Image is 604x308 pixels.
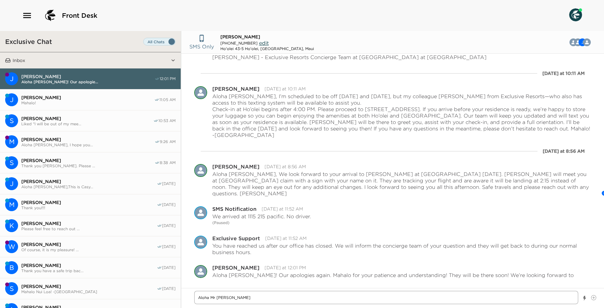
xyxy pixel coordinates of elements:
p: SMS Only [189,43,214,50]
div: B [5,261,18,274]
span: [DATE] [162,202,176,207]
span: Please feel free to reach out ... [21,226,157,231]
button: Inbox [11,52,171,68]
p: Aloha [PERSON_NAME], I’m scheduled to be off [DATE] and [DATE], but my colleague [PERSON_NAME] fr... [212,93,591,138]
div: Susan Henry [5,114,18,127]
p: Aloha [PERSON_NAME], We look forward to your arrival to [PERSON_NAME] at [GEOGRAPHIC_DATA] [DATE]... [212,171,591,197]
span: Aloha [PERSON_NAME]! Our apologie... [21,79,155,84]
button: CJMB [566,36,596,49]
span: 11:05 AM [159,97,176,102]
div: M [5,198,18,211]
div: John Zaruka [5,72,18,85]
h3: Exclusive Chat [5,37,52,46]
div: J [5,93,18,106]
div: Ho'olei 43-5 Ho'olei, [GEOGRAPHIC_DATA], Maui [220,46,314,51]
span: [PERSON_NAME] [21,262,157,268]
span: 8:38 AM [160,160,176,165]
div: [PERSON_NAME] [212,164,259,169]
div: Bailey Wilkinson [194,265,207,278]
span: [PERSON_NAME] [21,158,155,163]
img: E [194,236,207,249]
span: Thank you have a safe trip bac... [21,268,157,273]
div: Walter Higgins [5,240,18,253]
span: [PERSON_NAME] [21,137,155,142]
span: Liked “I will be out of my mee... [21,121,153,126]
span: 10:53 AM [158,118,176,123]
span: [DATE] [162,223,176,228]
span: [PERSON_NAME] [220,34,260,40]
span: Of course, it is my pleasure! ... [21,247,157,252]
span: Aloha [PERSON_NAME], I hope you... [21,142,155,147]
span: [PHONE_NUMBER] [220,41,257,46]
div: Mark Koloseike [5,135,18,148]
p: (Paused) [212,220,591,226]
img: S [194,206,207,219]
div: K [5,219,18,232]
textarea: Write a message [194,291,578,304]
div: [PERSON_NAME] [212,265,259,270]
div: S [5,114,18,127]
div: Casy Villalun [194,86,207,99]
time: 2025-09-30T18:56:03.637Z [265,164,306,169]
span: Thank you!!!! [21,205,157,210]
img: C [583,38,591,46]
div: S [5,156,18,169]
span: Mahalo! [21,100,154,105]
div: Casy Villalun [583,38,591,46]
img: C [194,86,207,99]
p: We arrived at 1115 215 pacific. No driver. [212,213,311,220]
time: 2025-09-28T20:11:29.153Z [265,86,306,92]
div: [DATE] at 8:56 AM [543,148,585,154]
span: [PERSON_NAME] [21,74,155,79]
p: Inbox [13,57,25,63]
img: M [194,164,207,177]
span: 9:26 AM [160,139,176,144]
div: SMS Notification [194,206,207,219]
label: Set all destinations [143,38,176,46]
div: Brent Kelsall [5,261,18,274]
button: Show templates [582,293,587,304]
span: [DATE] [162,286,176,291]
div: Keaton Carano [5,219,18,232]
div: W [5,240,18,253]
p: You have reached us after our office has closed. We will inform the concierge team of your questi... [212,242,591,255]
span: [PERSON_NAME] [21,241,157,247]
p: Aloha [PERSON_NAME]! Our apologies again. Mahalo for your patience and understanding! They will b... [212,272,591,285]
span: Mahalo Nui Loa! -[GEOGRAPHIC_DATA] [21,289,157,294]
span: [PERSON_NAME] [21,200,157,205]
img: logo [43,8,58,23]
time: 2025-09-30T21:52:02.734Z [265,235,307,241]
div: Jennifer Lee-Larson [5,93,18,106]
span: [PERSON_NAME] [21,179,157,184]
div: Exclusive Support [194,236,207,249]
span: [DATE] [162,181,176,186]
span: [DATE] [162,265,176,270]
span: edit [259,40,269,46]
div: M [5,135,18,148]
div: SMS Notification [212,206,257,211]
span: [PERSON_NAME] [21,221,157,226]
img: B [194,265,207,278]
img: User [569,8,582,21]
span: [DATE] [162,244,176,249]
div: [PERSON_NAME] [212,86,259,91]
span: Front Desk [62,11,97,20]
span: [PERSON_NAME] [21,95,154,100]
span: 12:01 PM [160,76,176,81]
div: Melissa Glennon [5,198,18,211]
div: J [5,72,18,85]
div: Steve Safigan [5,156,18,169]
time: 2025-09-30T22:01:32.791Z [265,265,306,271]
time: 2025-09-30T21:52:00.059Z [262,206,303,212]
span: [PERSON_NAME] [21,116,153,121]
span: [PERSON_NAME] [21,283,157,289]
div: Stephen Vecchitto [5,282,18,295]
div: Melissa Glennon [194,164,207,177]
div: [DATE] at 10:11 AM [542,70,585,77]
span: Aloha [PERSON_NAME],This is Casy... [21,184,157,189]
div: S [5,282,18,295]
span: Thank you [PERSON_NAME]. Please ... [21,163,155,168]
div: Julie Higgins [5,177,18,190]
div: J [5,177,18,190]
div: Exclusive Support [212,236,260,241]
